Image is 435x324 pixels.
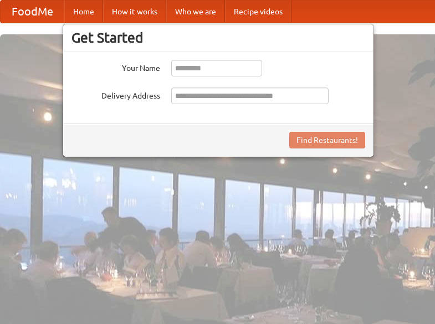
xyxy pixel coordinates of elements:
[64,1,103,23] a: Home
[71,88,160,101] label: Delivery Address
[103,1,166,23] a: How it works
[1,1,64,23] a: FoodMe
[166,1,225,23] a: Who we are
[71,29,365,46] h3: Get Started
[289,132,365,148] button: Find Restaurants!
[225,1,291,23] a: Recipe videos
[71,60,160,74] label: Your Name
